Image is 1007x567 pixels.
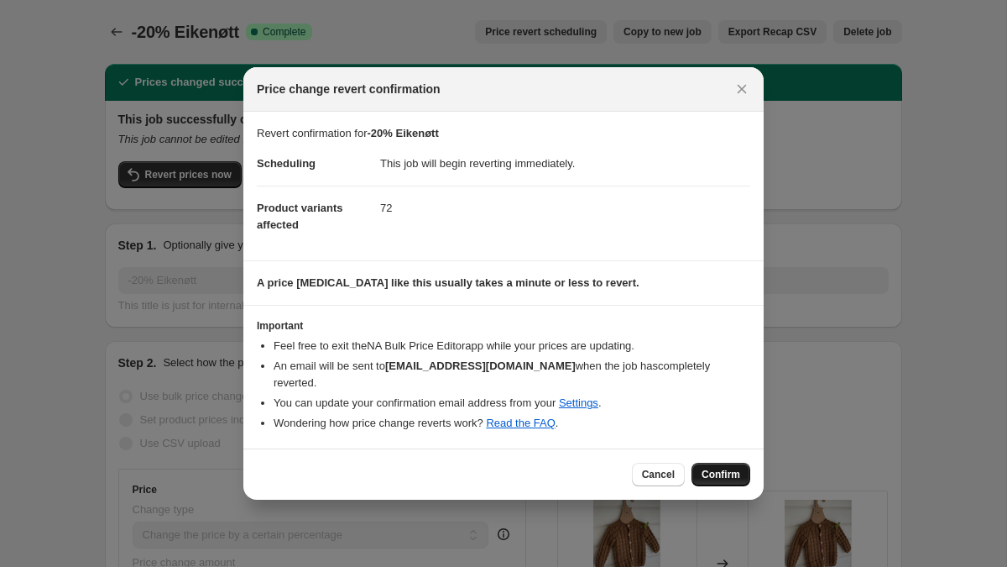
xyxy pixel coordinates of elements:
button: Confirm [691,463,750,486]
span: Cancel [642,468,675,481]
li: Wondering how price change reverts work? . [274,415,750,432]
li: You can update your confirmation email address from your . [274,395,750,412]
b: [EMAIL_ADDRESS][DOMAIN_NAME] [385,360,576,372]
li: An email will be sent to when the job has completely reverted . [274,358,750,391]
span: Confirm [702,468,740,481]
dd: 72 [380,186,750,230]
li: Feel free to exit the NA Bulk Price Editor app while your prices are updating. [274,338,750,354]
dd: This job will begin reverting immediately. [380,142,750,186]
p: Revert confirmation for [257,125,750,142]
span: Product variants affected [257,202,343,231]
a: Settings [559,396,598,409]
button: Cancel [632,463,685,486]
h3: Important [257,319,750,333]
a: Read the FAQ [486,417,555,429]
button: Close [730,77,754,101]
span: Scheduling [257,157,316,170]
b: A price [MEDICAL_DATA] like this usually takes a minute or less to revert. [257,276,639,289]
span: Price change revert confirmation [257,81,441,97]
b: -20% Eikenøtt [368,127,439,139]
